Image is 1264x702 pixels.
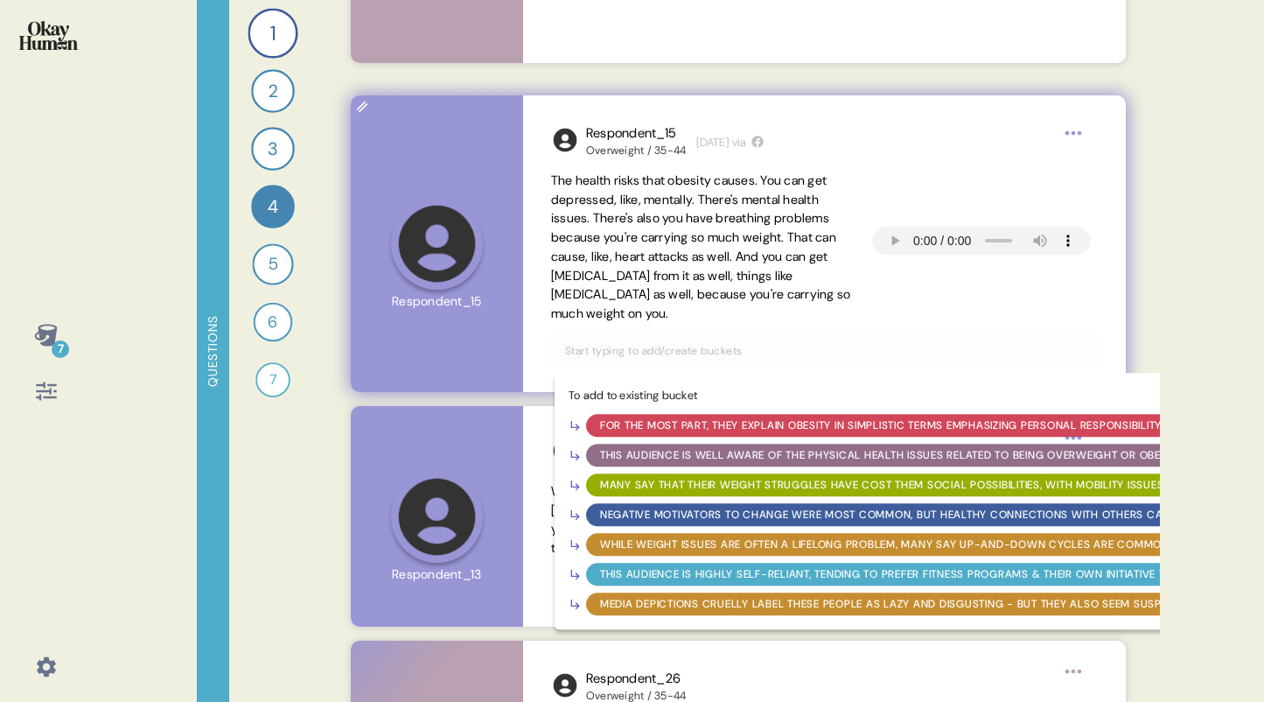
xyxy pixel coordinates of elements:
div: 3 [251,127,295,171]
div: To add to existing bucket [569,388,697,405]
span: The health risks that obesity causes. You can get depressed, like, mentally. There's mental healt... [551,172,851,321]
div: Respondent_26 [586,669,687,689]
img: l1ibTKarBSWXLOhlfT5LxFP+OttMJpPJZDKZTCbz9PgHEggSPYjZSwEAAAAASUVORK5CYII= [551,126,579,154]
div: Respondent_15 [586,123,687,144]
div: 2 [251,69,295,113]
input: Start typing to add/create buckets [555,341,1094,361]
div: This audience is well aware of the physical health issues related to being overweight or obese. [600,447,1176,463]
div: Overweight / 35-44 [586,144,687,158]
div: While weight issues are often a lifelong problem, many say up-and-down cycles are common. [600,537,1172,552]
div: 4 [251,185,295,228]
span: via [732,134,747,151]
div: 5 [252,243,293,284]
img: l1ibTKarBSWXLOhlfT5LxFP+OttMJpPJZDKZTCbz9PgHEggSPYjZSwEAAAAASUVORK5CYII= [551,437,579,465]
div: 7 [52,340,69,358]
img: l1ibTKarBSWXLOhlfT5LxFP+OttMJpPJZDKZTCbz9PgHEggSPYjZSwEAAAAASUVORK5CYII= [551,671,579,699]
div: 7 [255,362,290,397]
div: 1 [248,8,297,58]
span: Well after my stroke wich thought I die leave my son I wouldn’t go in hospital they never offered... [551,483,1096,556]
img: okayhuman.3b1b6348.png [19,21,78,50]
time: [DATE] [696,134,729,151]
div: 6 [253,303,292,342]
